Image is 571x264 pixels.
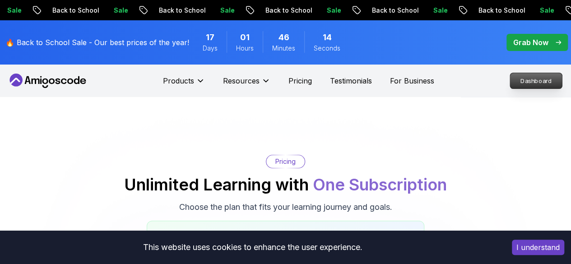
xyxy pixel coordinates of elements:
[390,75,434,86] a: For Business
[513,37,548,48] p: Grab Now
[203,44,218,53] span: Days
[165,6,194,15] p: Sale
[279,31,289,44] span: 46 Minutes
[512,240,564,255] button: Accept cookies
[272,6,301,15] p: Sale
[236,44,254,53] span: Hours
[485,6,514,15] p: Sale
[275,157,296,166] p: Pricing
[423,6,485,15] p: Back to School
[210,6,272,15] p: Back to School
[59,6,88,15] p: Sale
[317,6,378,15] p: Back to School
[163,75,205,93] button: Products
[223,75,270,93] button: Resources
[124,176,447,194] h2: Unlimited Learning with
[510,73,562,89] a: Dashboard
[323,31,332,44] span: 14 Seconds
[378,6,407,15] p: Sale
[179,201,392,213] p: Choose the plan that fits your learning journey and goals.
[206,31,214,44] span: 17 Days
[7,237,498,257] div: This website uses cookies to enhance the user experience.
[272,44,295,53] span: Minutes
[104,6,165,15] p: Back to School
[288,75,312,86] a: Pricing
[5,37,189,48] p: 🔥 Back to School Sale - Our best prices of the year!
[510,73,562,88] p: Dashboard
[240,31,250,44] span: 1 Hours
[330,75,372,86] a: Testimonials
[313,175,447,195] span: One Subscription
[163,75,194,86] p: Products
[314,44,340,53] span: Seconds
[223,75,260,86] p: Resources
